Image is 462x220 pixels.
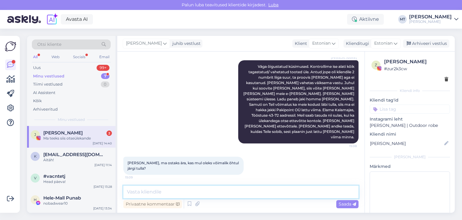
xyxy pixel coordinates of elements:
div: Klienditugi [343,40,369,47]
span: Hele-Mall Punab [43,195,81,201]
span: 15:08 [334,144,357,148]
input: Lisa nimi [370,140,443,147]
span: Luba [266,2,280,8]
span: Minu vestlused [58,117,85,122]
div: Ma teeks siis otseülekande [43,136,112,141]
span: [PERSON_NAME] [126,40,162,47]
input: Lisa tag [370,105,450,114]
span: k [34,154,37,159]
span: Estonian [374,40,393,47]
div: Arhiveeritud [33,106,58,112]
div: Klient [292,40,307,47]
div: Uus [33,65,41,71]
div: # zur2k3cw [384,65,448,72]
div: [DATE] 13:28 [94,184,112,189]
div: AI Assistent [33,90,55,96]
div: Email [98,53,111,61]
div: All [32,53,39,61]
div: Arhiveeri vestlus [403,39,449,48]
div: [PERSON_NAME] [384,58,448,65]
p: [PERSON_NAME] | Outdoor robe [370,122,450,129]
div: Aktiivne [347,14,384,25]
span: Väga õigustatud küsimused. Kontrollime ise alati kõik tagastatud/ vahetatud tooted üle. Antud jop... [243,64,355,139]
div: Minu vestlused [33,73,64,79]
img: explore-ai [46,13,58,26]
div: [PERSON_NAME] [409,19,452,24]
div: [PERSON_NAME] [370,154,450,160]
div: juhib vestlust [170,40,201,47]
p: Instagrami leht [370,116,450,122]
div: Socials [72,53,87,61]
span: J [34,132,36,137]
span: 15:09 [125,175,148,180]
div: 99+ [97,65,109,71]
span: Saada [339,201,356,207]
span: Otsi kliente [37,41,61,48]
p: Kliendi nimi [370,131,450,137]
div: Web [50,53,61,61]
div: nobadwear10 [43,201,112,206]
p: Kliendi tag'id [370,97,450,103]
span: [PERSON_NAME] [331,55,357,60]
span: [PERSON_NAME], ma ostaks ära, kas mul oleks võimalik õhtul järgi tulla? [128,161,240,171]
a: [PERSON_NAME][PERSON_NAME] [409,14,458,24]
div: Kõik [33,98,42,104]
span: H [34,197,37,202]
div: Aitäh! [43,157,112,163]
div: 7 [101,73,109,79]
span: Joona Kalamägi [43,130,83,136]
div: Privaatne kommentaar [123,200,182,208]
span: z [375,63,377,67]
a: Avasta AI [61,14,93,24]
img: Askly Logo [5,41,16,52]
span: #vacntetj [43,174,65,179]
div: [PERSON_NAME] [409,14,452,19]
span: kaarelpogga@hotmail.com [43,152,106,157]
div: Head päeva! [43,179,112,184]
div: [DATE] 13:34 [93,206,112,211]
div: Kliendi info [370,88,450,93]
p: Märkmed [370,163,450,170]
div: 2 [106,130,112,136]
div: 0 [101,81,109,87]
div: MT [398,15,407,24]
span: Estonian [312,40,331,47]
div: [DATE] 14:40 [93,141,112,146]
div: Tiimi vestlused [33,81,63,87]
div: [DATE] 11:14 [94,163,112,167]
span: v [34,176,36,180]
